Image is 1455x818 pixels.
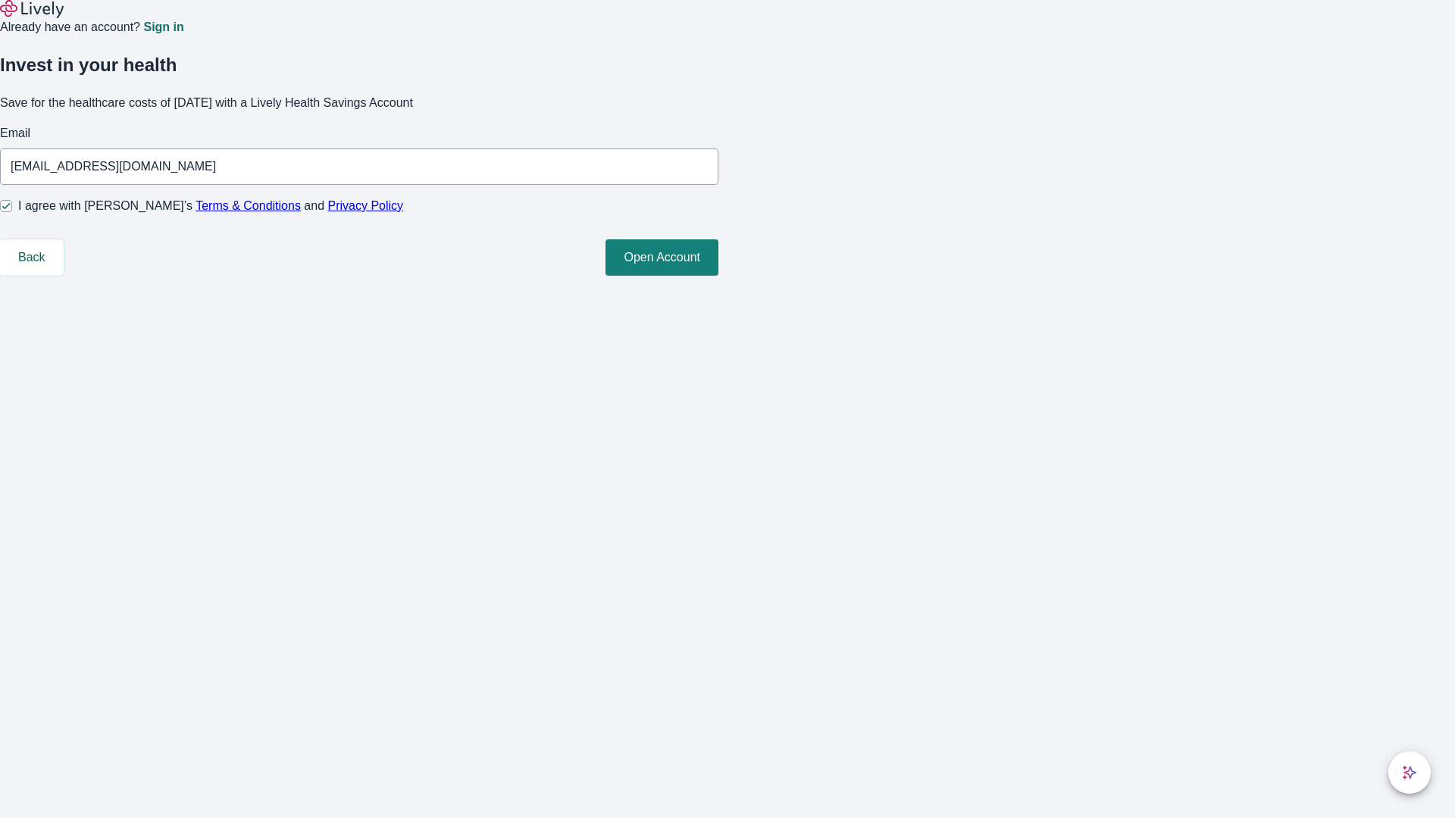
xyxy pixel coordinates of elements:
a: Privacy Policy [328,199,404,212]
span: I agree with [PERSON_NAME]’s and [18,197,403,215]
svg: Lively AI Assistant [1402,765,1417,780]
button: chat [1388,751,1431,794]
a: Sign in [143,21,183,33]
button: Open Account [605,239,718,276]
a: Terms & Conditions [196,199,301,212]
